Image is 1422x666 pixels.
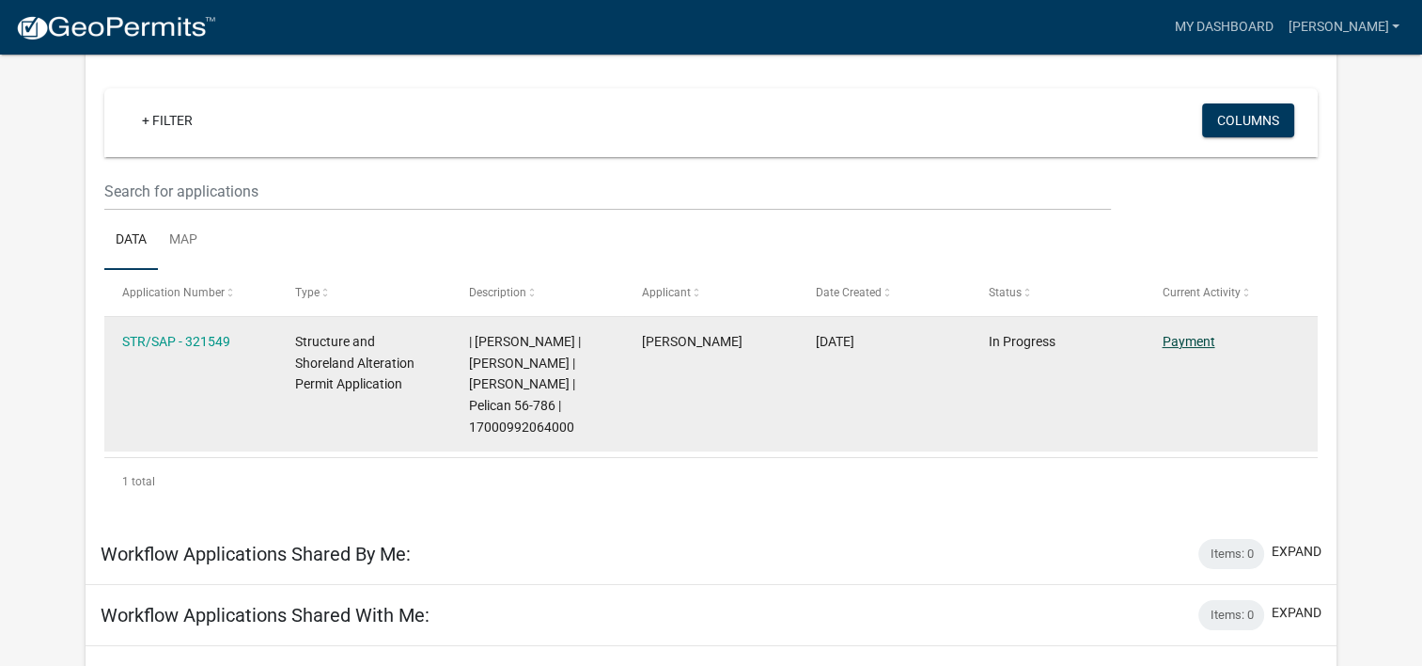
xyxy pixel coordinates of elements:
[122,286,225,299] span: Application Number
[1198,539,1264,569] div: Items: 0
[104,211,158,271] a: Data
[277,270,450,315] datatable-header-cell: Type
[104,270,277,315] datatable-header-cell: Application Number
[989,286,1022,299] span: Status
[295,286,320,299] span: Type
[104,172,1111,211] input: Search for applications
[971,270,1144,315] datatable-header-cell: Status
[1272,603,1321,623] button: expand
[104,458,1319,505] div: 1 total
[989,334,1055,349] span: In Progress
[158,211,209,271] a: Map
[86,55,1337,524] div: collapse
[101,604,430,626] h5: Workflow Applications Shared With Me:
[816,286,882,299] span: Date Created
[1166,9,1280,45] a: My Dashboard
[451,270,624,315] datatable-header-cell: Description
[127,103,208,137] a: + Filter
[295,334,414,392] span: Structure and Shoreland Alteration Permit Application
[101,543,411,565] h5: Workflow Applications Shared By Me:
[1162,334,1214,349] a: Payment
[1144,270,1317,315] datatable-header-cell: Current Activity
[469,286,526,299] span: Description
[816,334,854,349] span: 10/09/2024
[1272,542,1321,562] button: expand
[1198,600,1264,630] div: Items: 0
[122,334,230,349] a: STR/SAP - 321549
[642,334,742,349] span: Michael E Jonasson
[624,270,797,315] datatable-header-cell: Applicant
[469,334,581,435] span: | Elizabeth Plaster | MICHAEL JONASSON | KELLY WOOD | Pelican 56-786 | 17000992064000
[1162,286,1240,299] span: Current Activity
[1202,103,1294,137] button: Columns
[797,270,970,315] datatable-header-cell: Date Created
[1280,9,1407,45] a: [PERSON_NAME]
[642,286,691,299] span: Applicant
